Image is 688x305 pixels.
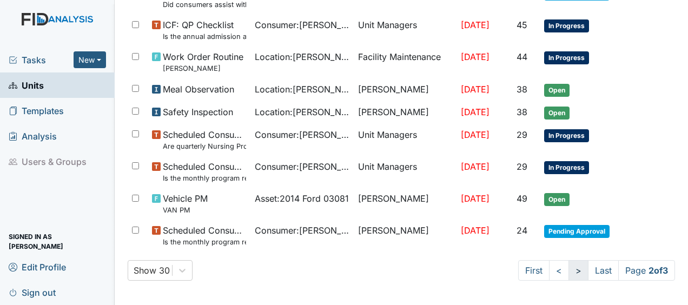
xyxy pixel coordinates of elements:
span: Page [618,260,675,281]
span: 24 [517,225,527,236]
td: Unit Managers [354,124,457,156]
td: [PERSON_NAME] [354,78,457,101]
span: Consumer : [PERSON_NAME] [255,128,349,141]
a: < [549,260,569,281]
span: 38 [517,107,527,117]
span: [DATE] [461,129,489,140]
td: [PERSON_NAME] [354,220,457,251]
strong: 2 of 3 [649,265,668,276]
span: 38 [517,84,527,95]
span: Location : [PERSON_NAME]. [255,83,349,96]
span: [DATE] [461,19,489,30]
small: Are quarterly Nursing Progress Notes/Visual Assessments completed by the end of the month followi... [163,141,246,151]
td: Facility Maintenance [354,46,457,78]
div: Show 30 [134,264,170,277]
span: Safety Inspection [163,105,233,118]
span: Sign out [9,284,56,301]
button: New [74,51,106,68]
span: ICF: QP Checklist Is the annual admission agreement current? (document the date in the comment se... [163,18,246,42]
span: In Progress [544,51,589,64]
span: Consumer : [PERSON_NAME] [255,18,349,31]
span: Open [544,84,570,97]
span: Scheduled Consumer Chart Review Is the monthly program review completed by the 15th of the previo... [163,224,246,247]
span: 45 [517,19,527,30]
a: Tasks [9,54,74,67]
a: First [518,260,550,281]
small: Is the monthly program review completed by the 15th of the previous month? [163,173,246,183]
span: Asset : 2014 Ford 03081 [255,192,349,205]
span: 29 [517,129,527,140]
small: VAN PM [163,205,208,215]
span: [DATE] [461,51,489,62]
span: Meal Observation [163,83,234,96]
span: Location : [PERSON_NAME]. [255,50,349,63]
span: Signed in as [PERSON_NAME] [9,233,106,250]
span: Consumer : [PERSON_NAME] [255,160,349,173]
small: [PERSON_NAME] [163,63,243,74]
span: Templates [9,102,64,119]
small: Is the annual admission agreement current? (document the date in the comment section) [163,31,246,42]
small: Is the monthly program review completed by the 15th of the previous month? [163,237,246,247]
span: Scheduled Consumer Chart Review Is the monthly program review completed by the 15th of the previo... [163,160,246,183]
td: Unit Managers [354,14,457,46]
span: Vehicle PM VAN PM [163,192,208,215]
span: Edit Profile [9,258,66,275]
span: [DATE] [461,225,489,236]
span: Open [544,107,570,120]
span: Scheduled Consumer Chart Review Are quarterly Nursing Progress Notes/Visual Assessments completed... [163,128,246,151]
span: 49 [517,193,527,204]
a: Last [588,260,619,281]
span: 44 [517,51,527,62]
td: [PERSON_NAME] [354,188,457,220]
span: Location : [PERSON_NAME]. [255,105,349,118]
span: [DATE] [461,107,489,117]
span: Analysis [9,128,57,144]
span: [DATE] [461,193,489,204]
span: [DATE] [461,84,489,95]
span: In Progress [544,19,589,32]
span: [DATE] [461,161,489,172]
span: In Progress [544,161,589,174]
span: In Progress [544,129,589,142]
a: > [568,260,588,281]
span: Units [9,77,44,94]
span: Open [544,193,570,206]
td: [PERSON_NAME] [354,101,457,124]
span: 29 [517,161,527,172]
span: Consumer : [PERSON_NAME] [255,224,349,237]
nav: task-pagination [518,260,675,281]
span: Pending Approval [544,225,610,238]
td: Unit Managers [354,156,457,188]
span: Work Order Routine RB Dresser [163,50,243,74]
